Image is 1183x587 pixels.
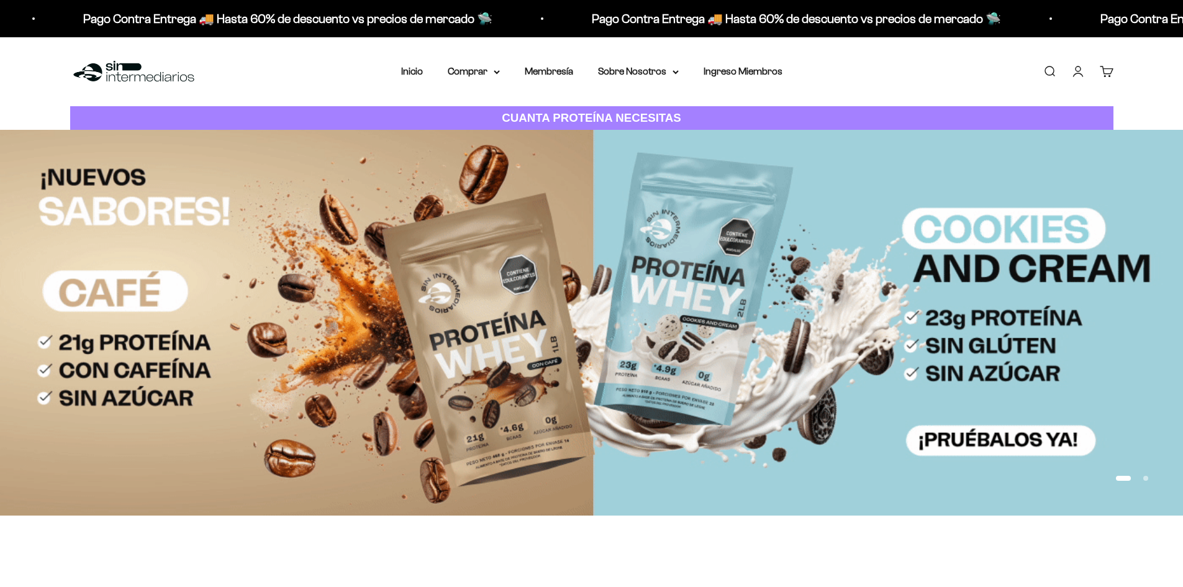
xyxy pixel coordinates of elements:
[598,63,679,80] summary: Sobre Nosotros
[448,63,500,80] summary: Comprar
[584,9,993,29] p: Pago Contra Entrega 🚚 Hasta 60% de descuento vs precios de mercado 🛸
[502,111,681,124] strong: CUANTA PROTEÍNA NECESITAS
[75,9,484,29] p: Pago Contra Entrega 🚚 Hasta 60% de descuento vs precios de mercado 🛸
[401,66,423,76] a: Inicio
[525,66,573,76] a: Membresía
[70,106,1113,130] a: CUANTA PROTEÍNA NECESITAS
[704,66,782,76] a: Ingreso Miembros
